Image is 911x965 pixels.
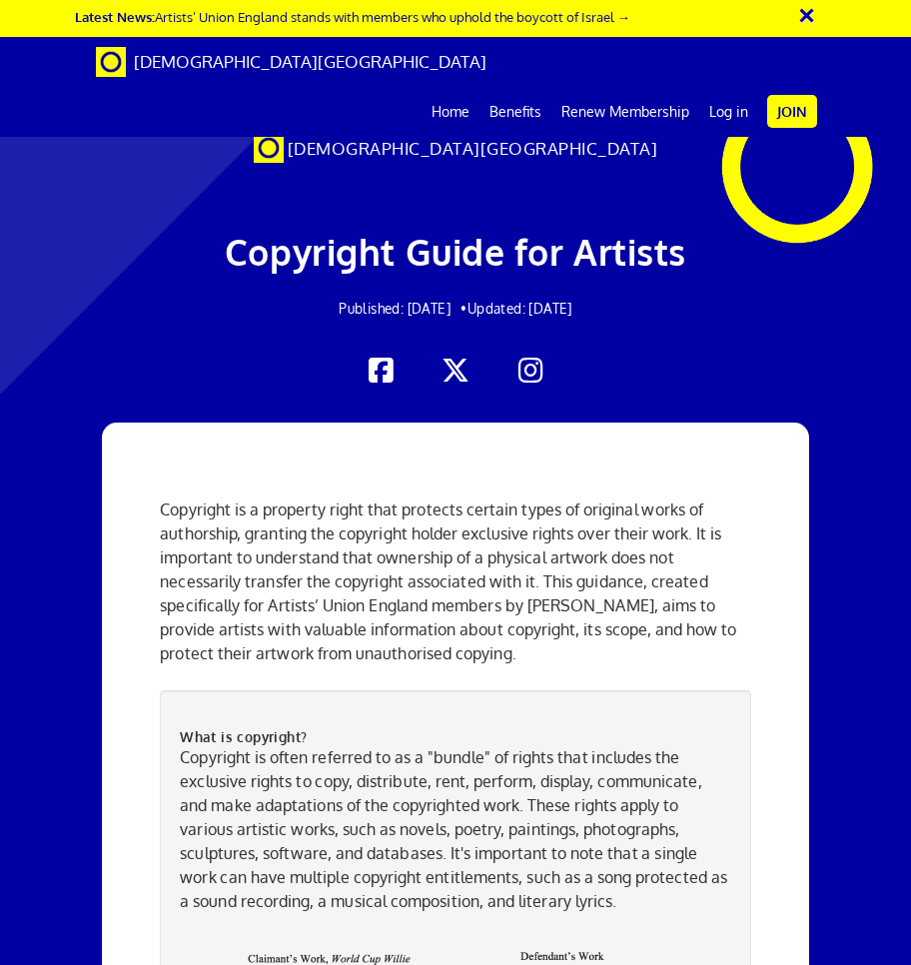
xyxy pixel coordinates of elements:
a: Benefits [479,87,551,137]
a: Join [767,95,817,128]
span: [DEMOGRAPHIC_DATA][GEOGRAPHIC_DATA] [288,138,658,159]
a: Renew Membership [551,87,699,137]
p: Copyright is a property right that protects certain types of original works of authorship, granti... [160,497,751,665]
a: Home [422,87,479,137]
a: Log in [699,87,758,137]
strong: Latest News: [75,8,155,25]
span: [DEMOGRAPHIC_DATA][GEOGRAPHIC_DATA] [134,51,486,72]
span: Copyright Guide for Artists [225,229,686,274]
span: Published: [DATE] • [339,300,466,317]
p: Copyright is often referred to as a "bundle" of rights that includes the exclusive rights to copy... [180,745,731,913]
h2: Updated: [DATE] [96,302,815,317]
a: Brand [DEMOGRAPHIC_DATA][GEOGRAPHIC_DATA] [81,37,501,87]
b: What is copyright? [180,728,307,745]
a: Latest News:Artists’ Union England stands with members who uphold the boycott of Israel → [75,8,630,25]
